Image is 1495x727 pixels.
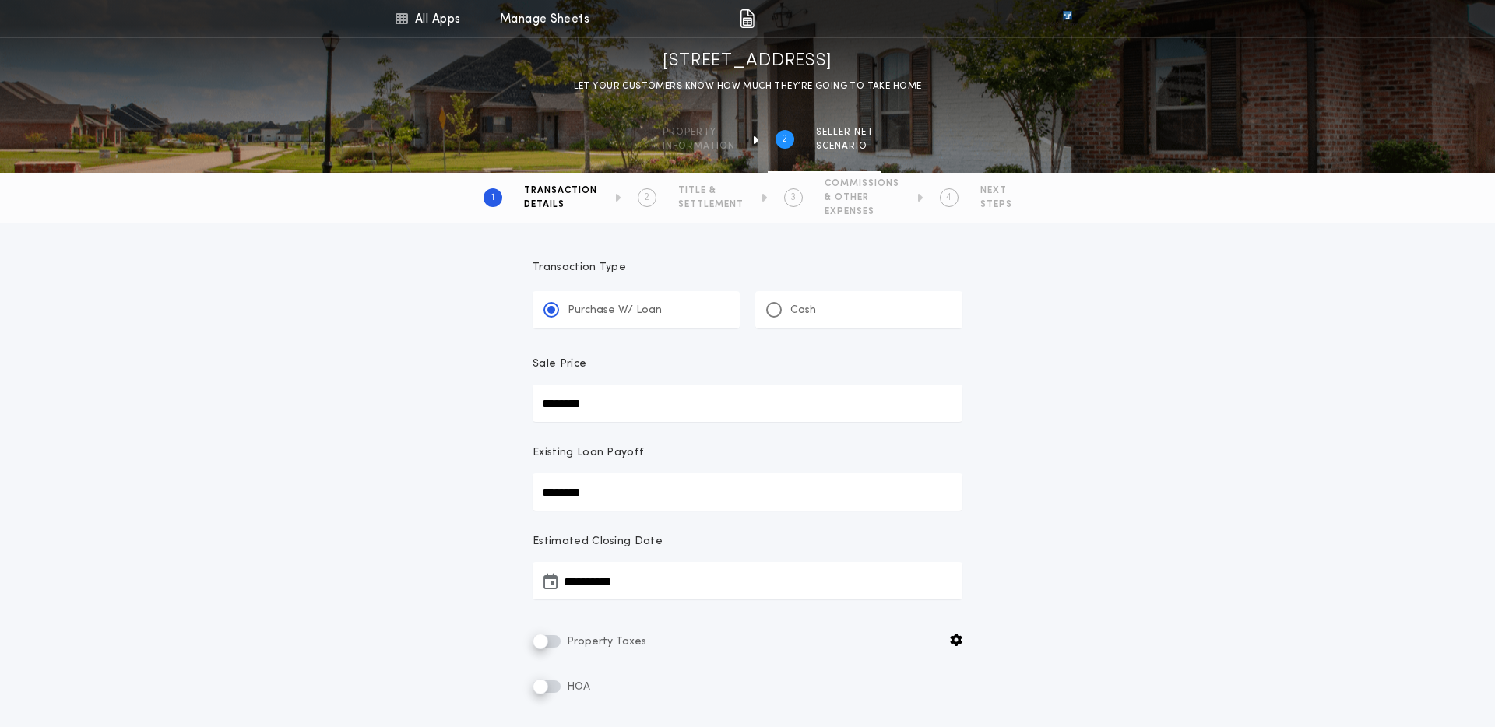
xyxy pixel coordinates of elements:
span: DETAILS [524,198,597,211]
span: Property [663,126,735,139]
span: TITLE & [678,184,744,197]
h2: 4 [946,191,952,204]
span: information [663,140,735,153]
span: EXPENSES [825,205,899,218]
h1: [STREET_ADDRESS] [663,49,832,74]
span: COMMISSIONS [825,177,899,190]
h2: 1 [491,191,494,204]
p: Estimated Closing Date [533,534,962,550]
h2: 2 [782,133,787,146]
span: HOA [564,681,590,693]
span: TRANSACTION [524,184,597,197]
h2: 3 [790,191,796,204]
span: SETTLEMENT [678,198,744,211]
h2: 2 [644,191,649,204]
p: Sale Price [533,356,586,372]
span: & OTHER [825,191,899,204]
span: Property Taxes [564,636,646,648]
img: img [740,9,755,28]
span: NEXT [980,184,1012,197]
p: Transaction Type [533,260,962,276]
p: LET YOUR CUSTOMERS KNOW HOW MUCH THEY’RE GOING TO TAKE HOME [574,79,922,94]
img: vs-icon [1035,11,1100,26]
input: Sale Price [533,385,962,422]
p: Existing Loan Payoff [533,445,644,461]
span: SCENARIO [816,140,874,153]
input: Existing Loan Payoff [533,473,962,511]
span: STEPS [980,198,1012,211]
span: SELLER NET [816,126,874,139]
p: Cash [790,303,816,318]
p: Purchase W/ Loan [568,303,662,318]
